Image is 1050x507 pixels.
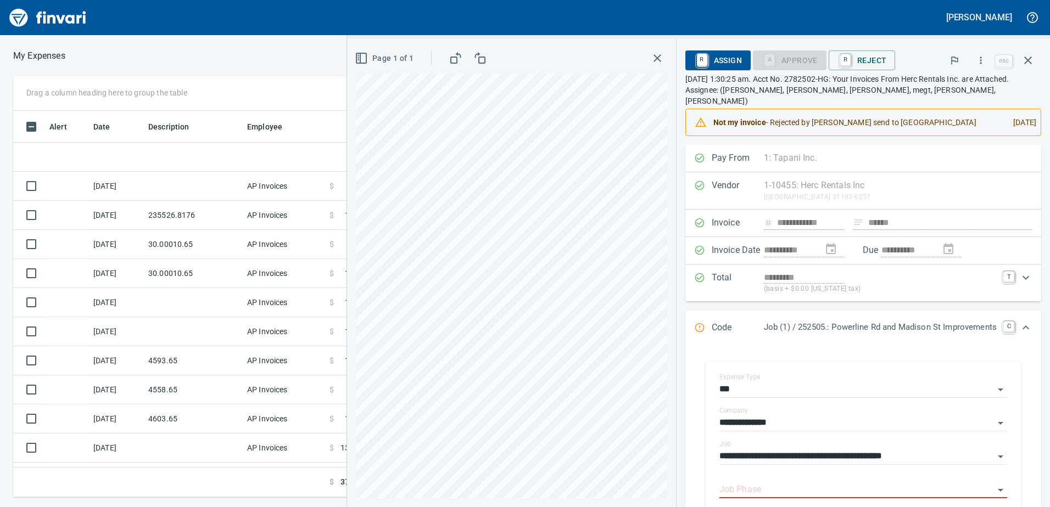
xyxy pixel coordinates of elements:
[49,120,81,133] span: Alert
[329,210,334,221] span: $
[345,326,376,337] span: 1,164.71
[946,12,1012,23] h5: [PERSON_NAME]
[712,321,764,335] p: Code
[243,317,325,346] td: AP Invoices
[89,230,144,259] td: [DATE]
[144,230,243,259] td: 30.00010.65
[694,51,742,70] span: Assign
[345,268,376,279] span: 1,481.22
[329,297,334,308] span: $
[753,55,826,64] div: Job Phase required
[243,259,325,288] td: AP Invoices
[353,48,418,69] button: Page 1 of 1
[329,384,334,395] span: $
[329,476,334,488] span: $
[148,120,204,133] span: Description
[89,172,144,201] td: [DATE]
[329,355,334,366] span: $
[993,382,1008,397] button: Open
[144,404,243,433] td: 4603.65
[357,52,414,65] span: Page 1 of 1
[89,404,144,433] td: [DATE]
[243,346,325,375] td: AP Invoices
[329,413,334,424] span: $
[340,476,376,488] span: 37,938.68
[144,201,243,230] td: 235526.8176
[243,230,325,259] td: AP Invoices
[247,120,297,133] span: Employee
[1003,321,1014,332] a: C
[345,413,376,424] span: 1,929.82
[993,482,1008,498] button: Open
[89,346,144,375] td: [DATE]
[329,239,334,250] span: $
[837,51,886,70] span: Reject
[942,48,967,72] button: Flag
[49,120,67,133] span: Alert
[26,87,187,98] p: Drag a column heading here to group the table
[993,47,1041,74] span: Close invoice
[943,9,1015,26] button: [PERSON_NAME]
[840,54,851,66] a: R
[764,284,997,295] p: (basis + $0.00 [US_STATE] tax)
[685,310,1041,346] div: Expand
[89,433,144,463] td: [DATE]
[685,74,1041,106] p: [DATE] 1:30:25 am. Acct No. 2782502-HG: Your Invoices From Herc Rentals Inc. are Attached. Assign...
[148,120,189,133] span: Description
[89,259,144,288] td: [DATE]
[345,297,376,308] span: 1,057.00
[243,375,325,404] td: AP Invoices
[329,181,334,191] span: $
[719,407,748,414] label: Company
[243,201,325,230] td: AP Invoices
[243,172,325,201] td: AP Invoices
[685,264,1041,301] div: Expand
[144,463,243,492] td: 4604.65
[969,48,993,72] button: More
[340,442,376,453] span: 13,785.68
[89,317,144,346] td: [DATE]
[829,50,895,70] button: RReject
[329,326,334,337] span: $
[329,442,334,453] span: $
[719,374,760,380] label: Expense Type
[89,201,144,230] td: [DATE]
[329,268,334,279] span: $
[993,415,1008,431] button: Open
[764,321,997,334] p: Job (1) / 252505.: Powerline Rd and Madison St Improvements
[144,375,243,404] td: 4558.65
[243,404,325,433] td: AP Invoices
[144,346,243,375] td: 4593.65
[333,120,376,133] span: Amount
[13,49,65,63] nav: breadcrumb
[243,288,325,317] td: AP Invoices
[712,271,764,295] p: Total
[247,120,282,133] span: Employee
[685,50,751,70] button: RAssign
[144,259,243,288] td: 30.00010.65
[345,355,376,366] span: 1,350.78
[89,463,144,492] td: [DATE]
[89,375,144,404] td: [DATE]
[996,55,1012,67] a: esc
[93,120,110,133] span: Date
[243,433,325,463] td: AP Invoices
[89,288,144,317] td: [DATE]
[243,463,325,492] td: AP Invoices
[345,210,376,221] span: 1,193.50
[713,112,1004,132] div: - Rejected by [PERSON_NAME] send to [GEOGRAPHIC_DATA]
[1003,271,1014,282] a: T
[13,49,65,63] p: My Expenses
[993,449,1008,464] button: Open
[1004,112,1036,132] div: [DATE]
[93,120,125,133] span: Date
[719,441,731,447] label: Job
[7,4,89,31] img: Finvari
[697,54,707,66] a: R
[713,118,766,127] strong: Not my invoice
